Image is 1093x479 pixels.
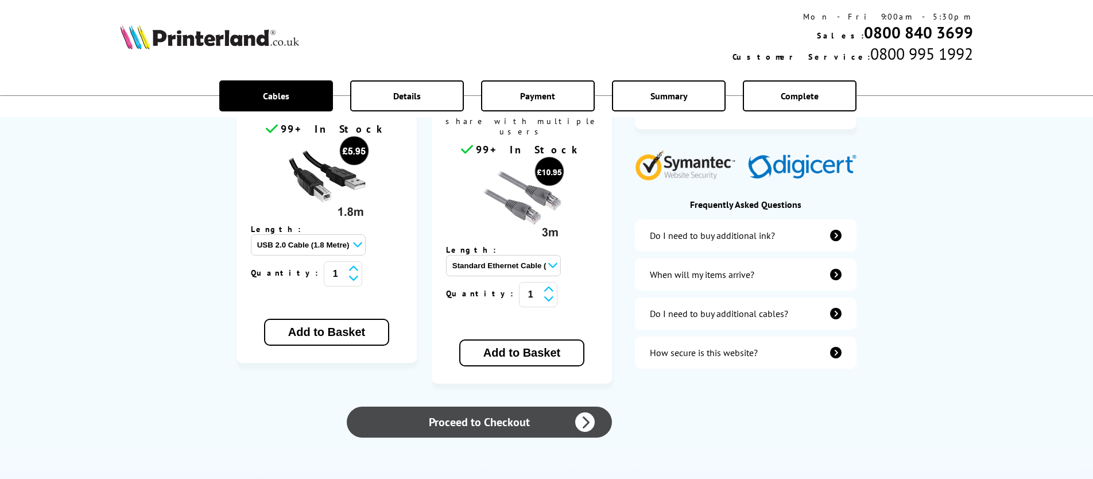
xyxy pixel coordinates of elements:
[635,219,856,252] a: additional-ink
[870,43,973,64] span: 0800 995 1992
[650,308,788,319] div: Do I need to buy additional cables?
[281,122,387,136] span: 99+ In Stock
[781,90,819,102] span: Complete
[251,268,324,278] span: Quantity:
[635,298,856,330] a: additional-cables
[732,11,973,22] div: Mon - Fri 9:00am - 5:30pm
[635,199,856,210] div: Frequently Asked Questions
[479,156,565,242] img: Ethernet cable
[251,224,312,234] span: Length:
[393,90,421,102] span: Details
[284,136,370,222] img: usb cable
[263,90,289,102] span: Cables
[446,288,519,299] span: Quantity:
[748,154,856,180] img: Digicert
[520,90,555,102] span: Payment
[650,90,688,102] span: Summary
[459,339,584,366] button: Add to Basket
[120,24,299,49] img: Printerland Logo
[864,22,973,43] a: 0800 840 3699
[817,30,864,41] span: Sales:
[635,258,856,291] a: items-arrive
[635,337,856,369] a: secure-website
[476,143,583,156] span: 99+ In Stock
[264,319,389,346] button: Add to Basket
[635,148,743,180] img: Symantec Website Security
[650,269,754,280] div: When will my items arrive?
[650,230,775,241] div: Do I need to buy additional ink?
[446,245,507,255] span: Length:
[347,407,612,438] a: Proceed to Checkout
[732,52,870,62] span: Customer Service:
[650,347,758,358] div: How secure is this website?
